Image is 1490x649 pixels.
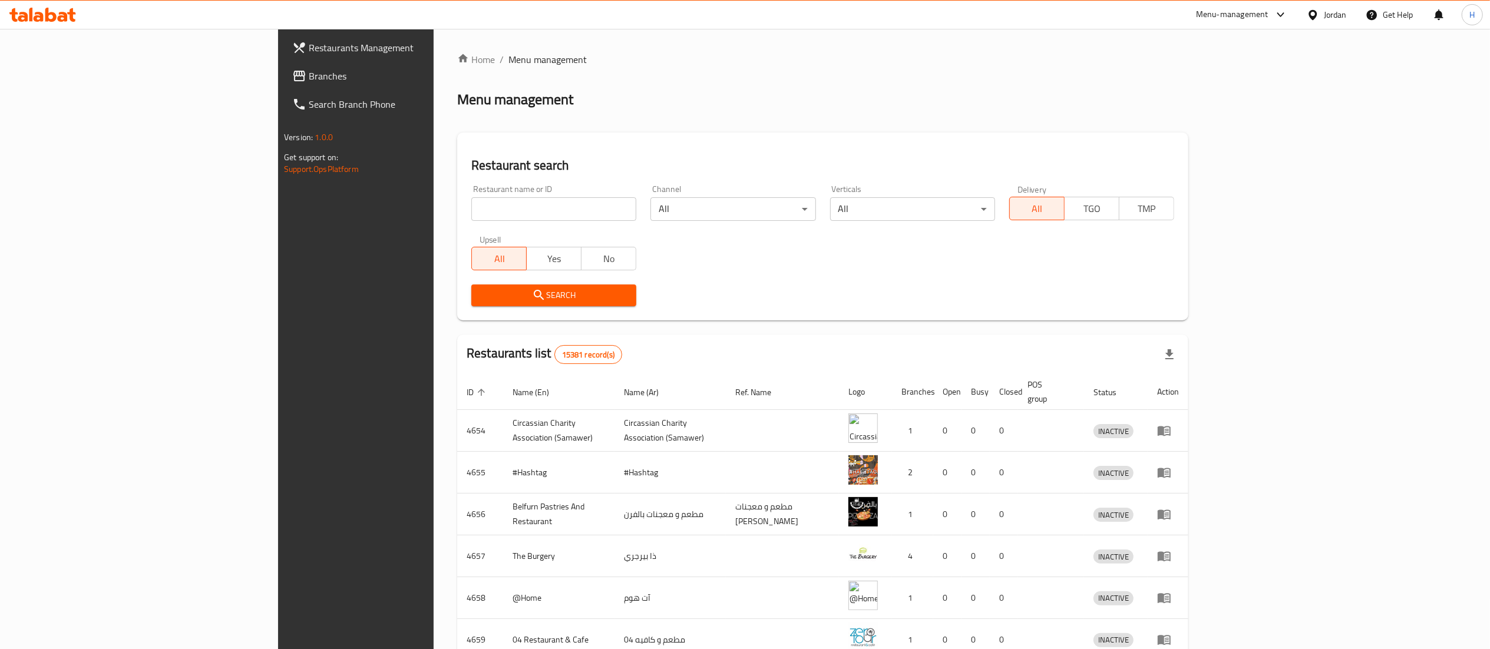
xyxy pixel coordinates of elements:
span: Restaurants Management [309,41,517,55]
th: Closed [990,374,1018,410]
span: Yes [531,250,577,267]
a: Support.OpsPlatform [284,161,359,177]
span: Name (Ar) [624,385,674,399]
span: H [1469,8,1475,21]
div: Menu [1157,591,1179,605]
div: All [830,197,995,221]
td: ذا بيرجري [614,535,726,577]
td: 0 [933,535,962,577]
td: 0 [962,535,990,577]
button: Yes [526,247,582,270]
div: All [650,197,815,221]
td: 0 [990,494,1018,535]
div: Menu [1157,633,1179,647]
button: All [1009,197,1065,220]
span: POS group [1028,378,1070,406]
td: 0 [990,577,1018,619]
span: Status [1093,385,1132,399]
button: Search [471,284,636,306]
td: 0 [962,577,990,619]
img: @Home [848,581,878,610]
div: Jordan [1324,8,1347,21]
label: Delivery [1017,185,1047,193]
td: 0 [990,535,1018,577]
span: ID [467,385,489,399]
td: مطعم و معجنات بالفرن [614,494,726,535]
th: Branches [892,374,933,410]
a: Branches [283,62,527,90]
td: 4 [892,535,933,577]
th: Logo [839,374,892,410]
span: 15381 record(s) [555,349,622,360]
td: 1 [892,410,933,452]
td: آت هوم [614,577,726,619]
span: TMP [1124,200,1169,217]
th: Busy [962,374,990,410]
td: Belfurn Pastries And Restaurant [503,494,614,535]
td: 0 [962,452,990,494]
th: Open [933,374,962,410]
td: @Home [503,577,614,619]
a: Search Branch Phone [283,90,527,118]
div: Export file [1155,340,1184,369]
td: 0 [962,494,990,535]
h2: Restaurants list [467,345,622,364]
td: 1 [892,494,933,535]
td: 2 [892,452,933,494]
span: INACTIVE [1093,550,1134,564]
div: Menu [1157,465,1179,479]
span: All [477,250,522,267]
td: 0 [962,410,990,452]
span: All [1015,200,1060,217]
td: The Burgery [503,535,614,577]
button: All [471,247,527,270]
span: INACTIVE [1093,633,1134,647]
span: Menu management [508,52,587,67]
button: TGO [1064,197,1119,220]
img: ​Circassian ​Charity ​Association​ (Samawer) [848,413,878,443]
button: No [581,247,636,270]
span: Ref. Name [735,385,787,399]
td: ​Circassian ​Charity ​Association​ (Samawer) [614,410,726,452]
span: INACTIVE [1093,466,1134,480]
td: #Hashtag [503,452,614,494]
div: Menu [1157,549,1179,563]
td: 0 [933,410,962,452]
h2: Restaurant search [471,157,1174,174]
div: Total records count [554,345,622,364]
td: مطعم و معجنات [PERSON_NAME] [726,494,839,535]
span: INACTIVE [1093,425,1134,438]
nav: breadcrumb [457,52,1188,67]
input: Search for restaurant name or ID.. [471,197,636,221]
span: Branches [309,69,517,83]
td: 0 [990,452,1018,494]
div: Menu-management [1196,8,1268,22]
div: Menu [1157,423,1179,438]
td: 0 [933,452,962,494]
span: Search Branch Phone [309,97,517,111]
span: INACTIVE [1093,591,1134,605]
a: Restaurants Management [283,34,527,62]
span: Name (En) [513,385,564,399]
td: #Hashtag [614,452,726,494]
span: Version: [284,130,313,145]
span: TGO [1069,200,1115,217]
img: Belfurn Pastries And Restaurant [848,497,878,527]
span: Search [481,288,627,303]
td: ​Circassian ​Charity ​Association​ (Samawer) [503,410,614,452]
td: 0 [933,577,962,619]
div: INACTIVE [1093,591,1134,605]
div: Menu [1157,507,1179,521]
td: 0 [990,410,1018,452]
span: INACTIVE [1093,508,1134,522]
label: Upsell [480,235,501,243]
th: Action [1148,374,1188,410]
span: No [586,250,632,267]
span: 1.0.0 [315,130,333,145]
button: TMP [1119,197,1174,220]
img: The Burgery [848,539,878,568]
span: Get support on: [284,150,338,165]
